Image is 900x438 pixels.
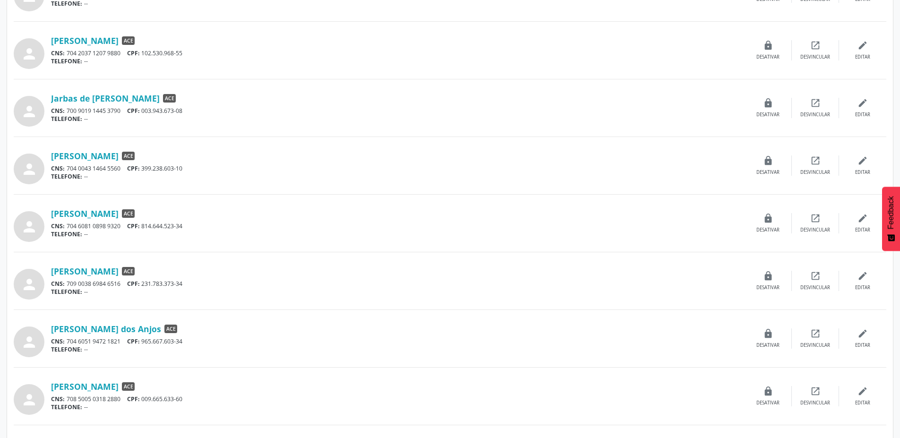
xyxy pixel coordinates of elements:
[127,222,140,230] span: CPF:
[887,196,895,229] span: Feedback
[21,103,38,120] i: person
[763,155,773,166] i: lock
[855,400,870,406] div: Editar
[800,169,830,176] div: Desvincular
[51,35,119,46] a: [PERSON_NAME]
[763,271,773,281] i: lock
[51,395,65,403] span: CNS:
[51,208,119,219] a: [PERSON_NAME]
[51,403,82,411] span: TELEFONE:
[857,98,868,108] i: edit
[127,49,140,57] span: CPF:
[21,391,38,408] i: person
[756,400,780,406] div: Desativar
[51,395,745,403] div: 708 5005 0318 2880 009.665.633-60
[127,337,140,345] span: CPF:
[51,266,119,276] a: [PERSON_NAME]
[857,40,868,51] i: edit
[122,267,135,275] span: ACE
[164,325,177,333] span: ACE
[756,284,780,291] div: Desativar
[51,381,119,392] a: [PERSON_NAME]
[51,107,745,115] div: 700 9019 1445 3790 003.943.673-08
[122,209,135,218] span: ACE
[51,230,745,238] div: --
[51,172,745,180] div: --
[51,57,745,65] div: --
[756,342,780,349] div: Desativar
[51,115,82,123] span: TELEFONE:
[857,271,868,281] i: edit
[800,342,830,349] div: Desvincular
[51,288,82,296] span: TELEFONE:
[857,213,868,223] i: edit
[756,54,780,60] div: Desativar
[127,164,140,172] span: CPF:
[756,169,780,176] div: Desativar
[122,382,135,391] span: ACE
[800,284,830,291] div: Desvincular
[21,45,38,62] i: person
[763,328,773,339] i: lock
[763,213,773,223] i: lock
[51,280,745,288] div: 709 0038 6984 6516 231.783.373-34
[855,54,870,60] div: Editar
[855,227,870,233] div: Editar
[800,227,830,233] div: Desvincular
[21,334,38,351] i: person
[810,271,821,281] i: open_in_new
[51,222,745,230] div: 704 6081 0898 9320 814.644.523-34
[882,187,900,251] button: Feedback - Mostrar pesquisa
[800,112,830,118] div: Desvincular
[855,342,870,349] div: Editar
[756,227,780,233] div: Desativar
[127,107,140,115] span: CPF:
[800,400,830,406] div: Desvincular
[763,40,773,51] i: lock
[21,276,38,293] i: person
[810,328,821,339] i: open_in_new
[21,161,38,178] i: person
[756,112,780,118] div: Desativar
[763,386,773,396] i: lock
[127,395,140,403] span: CPF:
[810,40,821,51] i: open_in_new
[51,345,82,353] span: TELEFONE:
[51,93,160,103] a: Jarbas de [PERSON_NAME]
[51,172,82,180] span: TELEFONE:
[51,345,745,353] div: --
[857,386,868,396] i: edit
[857,328,868,339] i: edit
[51,164,745,172] div: 704 0043 1464 5560 399.238.603-10
[51,337,65,345] span: CNS:
[51,230,82,238] span: TELEFONE:
[51,288,745,296] div: --
[810,98,821,108] i: open_in_new
[122,152,135,160] span: ACE
[51,115,745,123] div: --
[51,403,745,411] div: --
[51,280,65,288] span: CNS:
[51,151,119,161] a: [PERSON_NAME]
[122,36,135,45] span: ACE
[51,337,745,345] div: 704 6051 9472 1821 965.667.603-34
[51,107,65,115] span: CNS:
[855,284,870,291] div: Editar
[855,112,870,118] div: Editar
[800,54,830,60] div: Desvincular
[51,164,65,172] span: CNS:
[51,324,161,334] a: [PERSON_NAME] dos Anjos
[51,49,65,57] span: CNS:
[857,155,868,166] i: edit
[21,218,38,235] i: person
[163,94,176,103] span: ACE
[810,213,821,223] i: open_in_new
[51,222,65,230] span: CNS:
[810,155,821,166] i: open_in_new
[855,169,870,176] div: Editar
[51,57,82,65] span: TELEFONE:
[51,49,745,57] div: 704 2037 1207 9880 102.530.968-55
[810,386,821,396] i: open_in_new
[763,98,773,108] i: lock
[127,280,140,288] span: CPF:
